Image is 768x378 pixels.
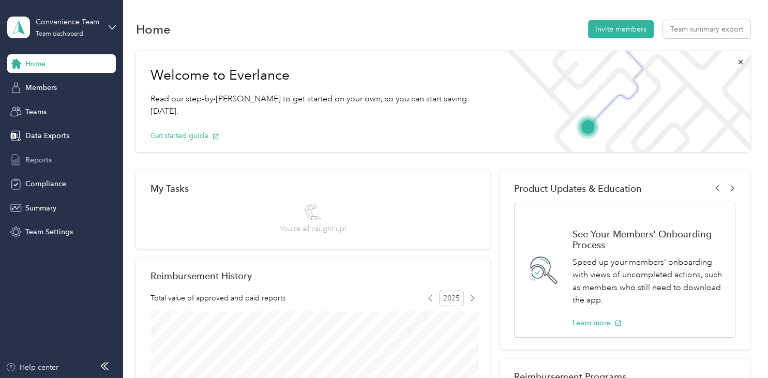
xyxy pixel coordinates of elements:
[36,17,100,27] div: Convenience Team
[150,130,219,141] button: Get started guide
[150,293,285,304] span: Total value of approved and paid reports
[150,183,476,194] div: My Tasks
[573,256,725,307] p: Speed up your members' onboarding with views of uncompleted actions, such as members who still ne...
[36,31,83,37] div: Team dashboard
[25,155,52,165] span: Reports
[710,320,768,378] iframe: Everlance-gr Chat Button Frame
[25,58,46,69] span: Home
[25,82,57,93] span: Members
[514,183,642,194] span: Product Updates & Education
[588,20,654,38] button: Invite members
[150,93,482,118] p: Read our step-by-[PERSON_NAME] to get started on your own, so you can start saving [DATE].
[150,270,252,281] h2: Reimbursement History
[25,130,69,141] span: Data Exports
[573,229,725,250] h1: See Your Members' Onboarding Process
[439,291,464,306] span: 2025
[496,51,750,152] img: Welcome to everlance
[573,317,622,328] button: Learn more
[280,223,347,234] span: You’re all caught up!
[25,203,56,214] span: Summary
[663,20,750,38] button: Team summary export
[6,362,58,373] button: Help center
[150,67,482,84] h1: Welcome to Everlance
[25,178,66,189] span: Compliance
[25,107,47,117] span: Teams
[136,24,171,35] h1: Home
[25,226,73,237] span: Team Settings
